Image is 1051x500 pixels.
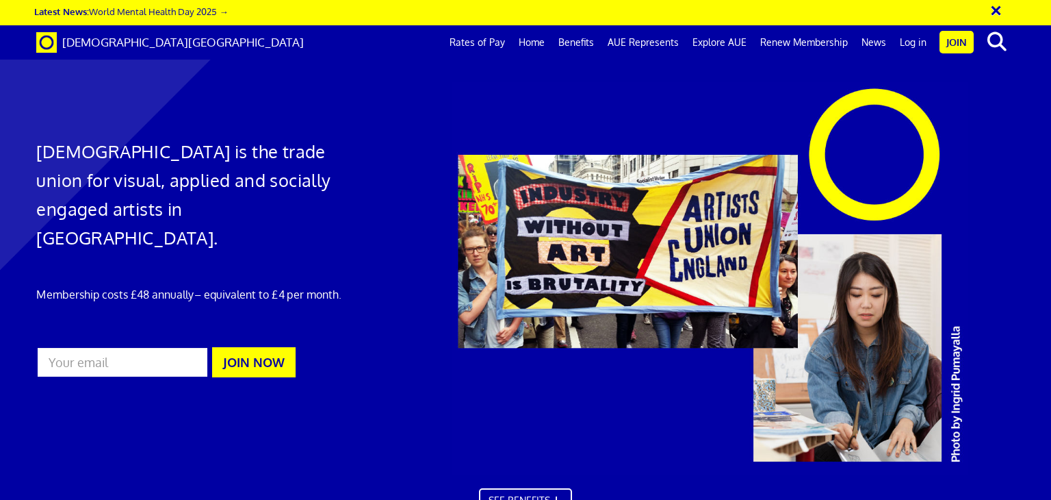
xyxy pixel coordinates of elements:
[212,347,296,377] button: JOIN NOW
[552,25,601,60] a: Benefits
[34,5,228,17] a: Latest News:World Mental Health Day 2025 →
[34,5,89,17] strong: Latest News:
[753,25,855,60] a: Renew Membership
[512,25,552,60] a: Home
[855,25,893,60] a: News
[36,137,348,252] h1: [DEMOGRAPHIC_DATA] is the trade union for visual, applied and socially engaged artists in [GEOGRA...
[36,347,208,378] input: Your email
[36,286,348,303] p: Membership costs £48 annually – equivalent to £4 per month.
[939,31,974,53] a: Join
[26,25,314,60] a: Brand [DEMOGRAPHIC_DATA][GEOGRAPHIC_DATA]
[62,35,304,49] span: [DEMOGRAPHIC_DATA][GEOGRAPHIC_DATA]
[686,25,753,60] a: Explore AUE
[976,27,1018,56] button: search
[601,25,686,60] a: AUE Represents
[893,25,933,60] a: Log in
[443,25,512,60] a: Rates of Pay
